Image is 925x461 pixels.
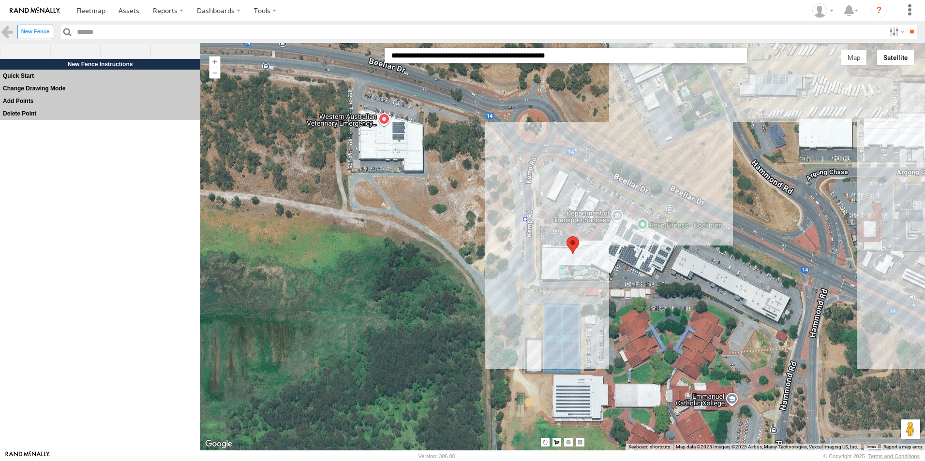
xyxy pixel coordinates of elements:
button: Stop drawing [541,438,550,447]
i: ? [871,3,887,18]
span: Draw a fence using a radius from the start location [100,43,150,59]
div: Version: 306.00 [418,453,455,459]
a: Terms (opens in new tab) [866,445,876,449]
span: Draw a fence using a Rectangle [150,43,201,59]
button: Draw a shape [552,438,561,447]
button: Show satellite imagery [877,50,914,65]
button: Zoom in [209,56,221,67]
button: Draw a rectangle [576,438,584,447]
label: Search Filter Options [885,25,906,39]
a: Visit our Website [5,451,50,461]
button: Draw a circle [564,438,573,447]
button: Drag Pegman onto the map to open Street View [901,419,920,439]
div: Michelle Fisher [809,3,837,18]
button: Show street map [841,50,867,65]
a: Terms and Conditions [868,453,920,459]
a: Open this area in Google Maps (opens a new window) [203,438,235,450]
a: Report a map error [883,444,922,449]
button: Zoom out [209,67,221,78]
label: Create New Fence [17,25,53,39]
img: rand-logo.svg [10,7,60,14]
img: Google [203,438,235,450]
button: Keyboard shortcuts [628,444,670,450]
span: Map data ©2025 Imagery ©2025 Airbus, Maxar Technologies, Vexcel Imaging US, Inc. [676,444,858,449]
span: Free draw a fence using lines [50,43,101,59]
div: © Copyright 2025 - [823,453,920,459]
